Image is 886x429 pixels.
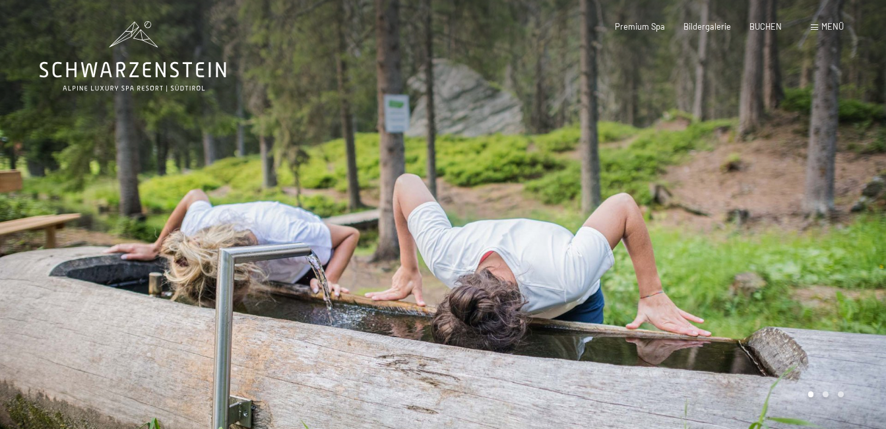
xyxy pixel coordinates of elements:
[823,391,829,397] div: Carousel Page 2
[808,391,814,397] div: Carousel Page 1 (Current Slide)
[615,21,665,32] a: Premium Spa
[804,391,844,397] div: Carousel Pagination
[749,21,782,32] a: BUCHEN
[838,391,844,397] div: Carousel Page 3
[315,246,424,259] span: Einwilligung Marketing*
[683,21,731,32] a: Bildergalerie
[821,21,844,32] span: Menü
